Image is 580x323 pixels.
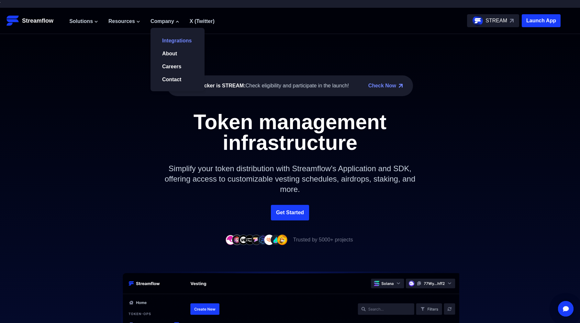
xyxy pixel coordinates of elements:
div: Open Intercom Messenger [558,301,574,317]
a: Contact [162,77,182,82]
h1: Token management infrastructure [144,112,436,153]
img: company-3 [238,235,249,245]
img: Streamflow Logo [6,14,19,27]
img: company-8 [271,235,281,245]
a: Check Now [368,82,396,90]
button: Resources [108,17,140,25]
span: Solutions [69,17,93,25]
button: Company [151,17,179,25]
img: company-9 [277,235,287,245]
span: Company [151,17,174,25]
a: STREAM [467,14,519,27]
a: X (Twitter) [190,18,215,24]
img: company-4 [245,235,255,245]
p: Simplify your token distribution with Streamflow's Application and SDK, offering access to custom... [151,153,429,205]
button: Solutions [69,17,98,25]
img: company-5 [251,235,262,245]
span: Resources [108,17,135,25]
a: Get Started [271,205,309,220]
img: top-right-arrow.svg [510,19,514,23]
a: Integrations [162,38,192,43]
p: STREAM [485,17,507,25]
img: top-right-arrow.png [399,84,403,88]
img: company-2 [232,235,242,245]
button: Launch App [522,14,561,27]
a: About [162,51,177,56]
img: streamflow-logo-circle.png [473,16,483,26]
a: Streamflow [6,14,63,27]
a: Careers [162,64,182,69]
img: company-1 [225,235,236,245]
div: Check eligibility and participate in the launch! [190,82,349,90]
p: Streamflow [22,16,53,25]
p: Trusted by 5000+ projects [293,236,353,244]
span: The ticker is STREAM: [190,83,246,88]
img: company-7 [264,235,274,245]
img: company-6 [258,235,268,245]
